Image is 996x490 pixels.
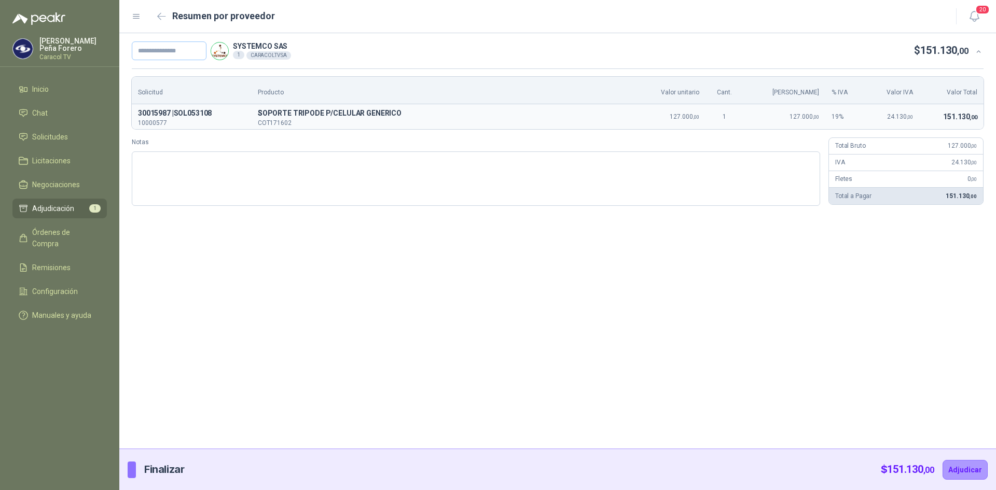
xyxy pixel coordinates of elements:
span: ,00 [693,114,699,120]
th: Valor IVA [865,77,919,104]
button: Adjudicar [943,460,988,480]
th: Valor unitario [635,77,706,104]
span: ,00 [957,46,969,56]
td: 1 [706,104,744,129]
div: 1 [233,51,244,59]
a: Adjudicación1 [12,199,107,218]
span: 24.130 [887,113,913,120]
th: Cant. [706,77,744,104]
label: Notas [132,137,820,147]
p: SYSTEMCO SAS [233,43,291,50]
img: Company Logo [13,39,33,59]
th: Valor Total [919,77,984,104]
a: Inicio [12,79,107,99]
a: Solicitudes [12,127,107,147]
p: $ [914,43,969,59]
a: Órdenes de Compra [12,222,107,254]
span: ,00 [971,160,977,165]
p: $ [881,461,934,478]
span: 151.130 [887,463,934,475]
th: Producto [252,77,635,104]
span: Inicio [32,83,49,95]
p: Total a Pagar [835,191,872,201]
a: Negociaciones [12,175,107,194]
span: Negociaciones [32,179,80,190]
a: Manuales y ayuda [12,305,107,325]
span: SOPORTE TRIPODE P/CELULAR GENERICO [258,107,629,120]
span: Licitaciones [32,155,71,166]
span: Configuración [32,286,78,297]
span: 127.000 [948,142,977,149]
p: Caracol TV [39,54,107,60]
span: ,00 [923,465,934,475]
p: S [258,107,629,120]
a: Configuración [12,282,107,301]
img: Logo peakr [12,12,65,25]
span: ,00 [970,114,977,121]
p: IVA [835,158,845,167]
span: ,00 [813,114,819,120]
p: Finalizar [144,461,184,478]
span: 127.000 [670,113,699,120]
p: Total Bruto [835,141,865,151]
span: Manuales y ayuda [32,310,91,321]
button: 20 [965,7,984,26]
a: Licitaciones [12,151,107,171]
span: ,00 [907,114,913,120]
p: [PERSON_NAME] Peña Forero [39,37,107,52]
span: Remisiones [32,262,71,273]
h2: Resumen por proveedor [172,9,275,23]
a: Remisiones [12,258,107,277]
span: Solicitudes [32,131,68,143]
th: [PERSON_NAME] [743,77,825,104]
p: COT171602 [258,120,629,126]
span: Adjudicación [32,203,74,214]
th: % IVA [825,77,865,104]
span: 20 [975,5,990,15]
span: 0 [967,175,977,183]
span: Órdenes de Compra [32,227,97,249]
th: Solicitud [132,77,252,104]
span: Chat [32,107,48,119]
a: Chat [12,103,107,123]
p: 10000577 [138,120,245,126]
p: 30015987 | SOL053108 [138,107,245,120]
span: 127.000 [790,113,819,120]
span: 1 [89,204,101,213]
span: 151.130 [946,192,977,200]
span: 151.130 [943,113,977,121]
td: 19 % [825,104,865,129]
p: Fletes [835,174,852,184]
div: CARACOLTV SA [246,51,291,60]
span: ,00 [969,193,977,199]
img: Company Logo [211,43,228,60]
span: ,00 [971,176,977,182]
span: 24.130 [951,159,977,166]
span: 151.130 [920,44,969,57]
span: ,00 [971,143,977,149]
